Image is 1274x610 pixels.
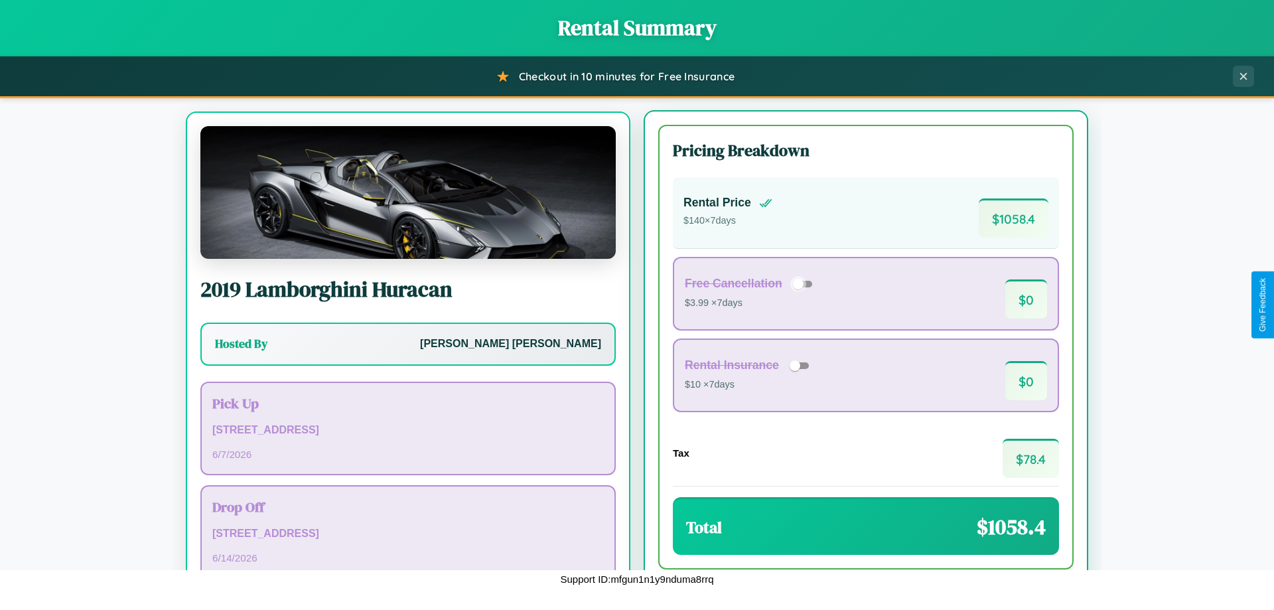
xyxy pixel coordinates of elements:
[685,358,779,372] h4: Rental Insurance
[685,277,782,291] h4: Free Cancellation
[212,497,604,516] h3: Drop Off
[420,335,601,354] p: [PERSON_NAME] [PERSON_NAME]
[1003,439,1059,478] span: $ 78.4
[1005,361,1047,400] span: $ 0
[200,126,616,259] img: Lamborghini Huracan
[561,570,714,588] p: Support ID: mfgun1n1y9nduma8rrq
[685,376,814,394] p: $10 × 7 days
[212,421,604,440] p: [STREET_ADDRESS]
[673,139,1059,161] h3: Pricing Breakdown
[212,549,604,567] p: 6 / 14 / 2026
[212,394,604,413] h3: Pick Up
[685,295,817,312] p: $3.99 × 7 days
[683,196,751,210] h4: Rental Price
[1005,279,1047,319] span: $ 0
[683,212,772,230] p: $ 140 × 7 days
[673,447,689,459] h4: Tax
[1258,278,1267,332] div: Give Feedback
[979,198,1048,238] span: $ 1058.4
[686,516,722,538] h3: Total
[215,336,267,352] h3: Hosted By
[200,275,616,304] h2: 2019 Lamborghini Huracan
[977,512,1046,542] span: $ 1058.4
[13,13,1261,42] h1: Rental Summary
[212,524,604,544] p: [STREET_ADDRESS]
[519,70,735,83] span: Checkout in 10 minutes for Free Insurance
[212,445,604,463] p: 6 / 7 / 2026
